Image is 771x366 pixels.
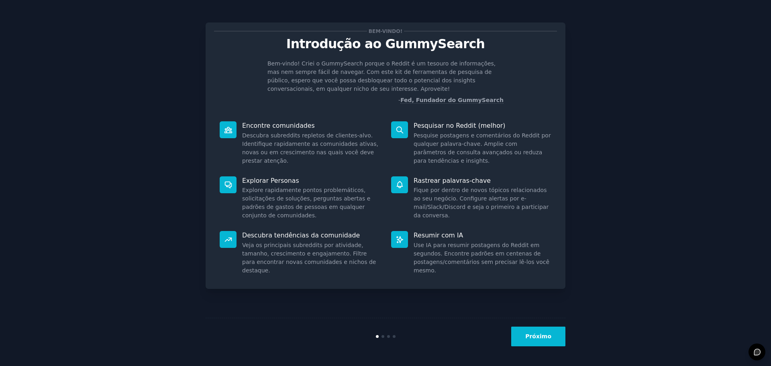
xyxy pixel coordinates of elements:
[414,132,551,164] font: Pesquise postagens e comentários do Reddit por qualquer palavra-chave. Amplie com parâmetros de c...
[414,231,463,239] font: Resumir com IA
[414,187,549,219] font: Fique por dentro de novos tópicos relacionados ao seu negócio. Configure alertas por e-mail/Slack...
[267,60,496,92] font: Bem-vindo! Criei o GummySearch porque o Reddit é um tesouro de informações, mas nem sempre fácil ...
[242,242,376,274] font: Veja os principais subreddits por atividade, tamanho, crescimento e engajamento. Filtre para enco...
[242,187,370,219] font: Explore rapidamente pontos problemáticos, solicitações de soluções, perguntas abertas e padrões d...
[242,122,315,129] font: Encontre comunidades
[398,97,400,103] font: -
[525,333,551,339] font: Próximo
[242,177,299,184] font: Explorar Personas
[400,97,504,103] font: Fed, Fundador do GummySearch
[414,122,505,129] font: Pesquisar no Reddit (melhor)
[400,97,504,104] a: Fed, Fundador do GummySearch
[242,231,360,239] font: Descubra tendências da comunidade
[511,327,565,346] button: Próximo
[414,242,549,274] font: Use IA para resumir postagens do Reddit em segundos. Encontre padrões em centenas de postagens/co...
[286,37,485,51] font: Introdução ao GummySearch
[369,29,403,34] font: Bem-vindo!
[242,132,378,164] font: Descubra subreddits repletos de clientes-alvo. Identifique rapidamente as comunidades ativas, nov...
[414,177,491,184] font: Rastrear palavras-chave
